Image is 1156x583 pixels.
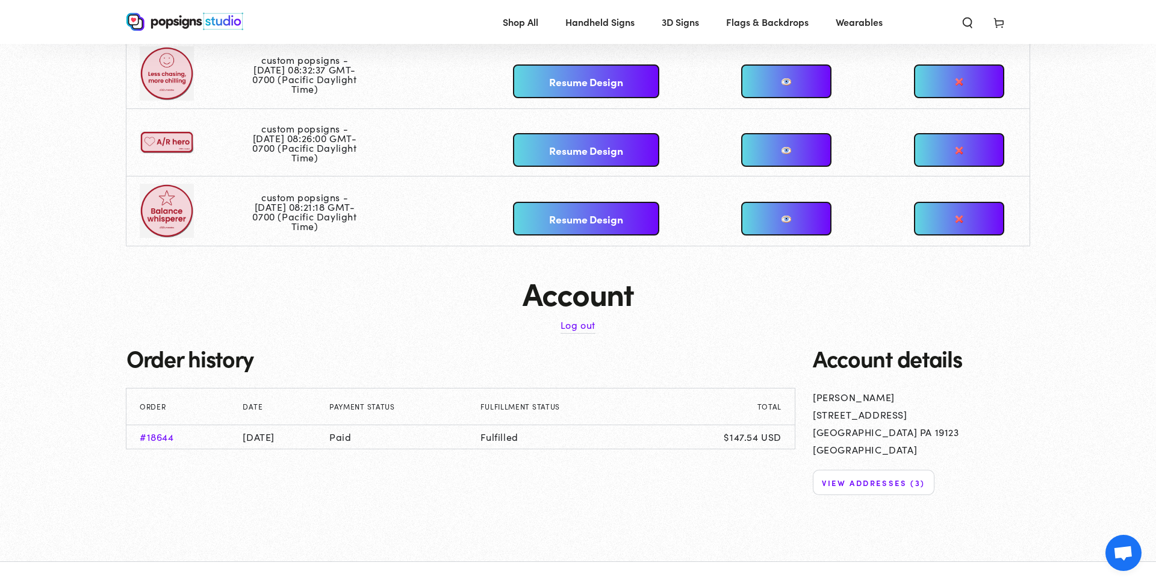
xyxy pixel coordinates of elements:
a: View addresses (3) [813,470,934,494]
a: Shop All [494,6,547,38]
th: Date [243,388,329,425]
span: Handheld Signs [565,13,635,31]
a: 3D Signs [653,6,708,38]
th: Payment status [329,388,481,425]
th: Order [126,388,243,425]
time: [DATE] [243,430,275,443]
td: $147.54 USD [659,425,795,449]
div: Open chat [1105,535,1142,571]
a: Flags & Backdrops [717,6,818,38]
td: Modified Tue Sep 16 2025 08:21:18 GMT-0700 (Pacific Daylight Time) [247,176,376,246]
td: Fulfilled [480,425,658,449]
p: [PERSON_NAME] [STREET_ADDRESS] [GEOGRAPHIC_DATA] PA 19123 [GEOGRAPHIC_DATA] [813,388,1030,458]
img: Popsigns Studio [126,13,243,31]
a: Handheld Signs [556,6,644,38]
td: Paid [329,425,481,449]
span: Shop All [503,13,538,31]
th: Total [659,388,795,425]
span: Wearables [836,13,883,31]
span: Flags & Backdrops [726,13,809,31]
span: 3D Signs [662,13,699,31]
a: Order number #18644 [140,430,174,443]
a: Log out [561,316,595,334]
summary: Search our site [952,8,983,35]
h2: Order history [126,346,795,370]
th: Fulfillment status [480,388,658,425]
h2: Account details [813,346,1030,370]
td: Modified Tue Sep 16 2025 08:32:37 GMT-0700 (Pacific Daylight Time) [247,39,376,109]
h1: Account [126,276,1030,310]
td: Modified Tue Sep 16 2025 08:26:00 GMT-0700 (Pacific Daylight Time) [247,109,376,176]
a: Wearables [827,6,892,38]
